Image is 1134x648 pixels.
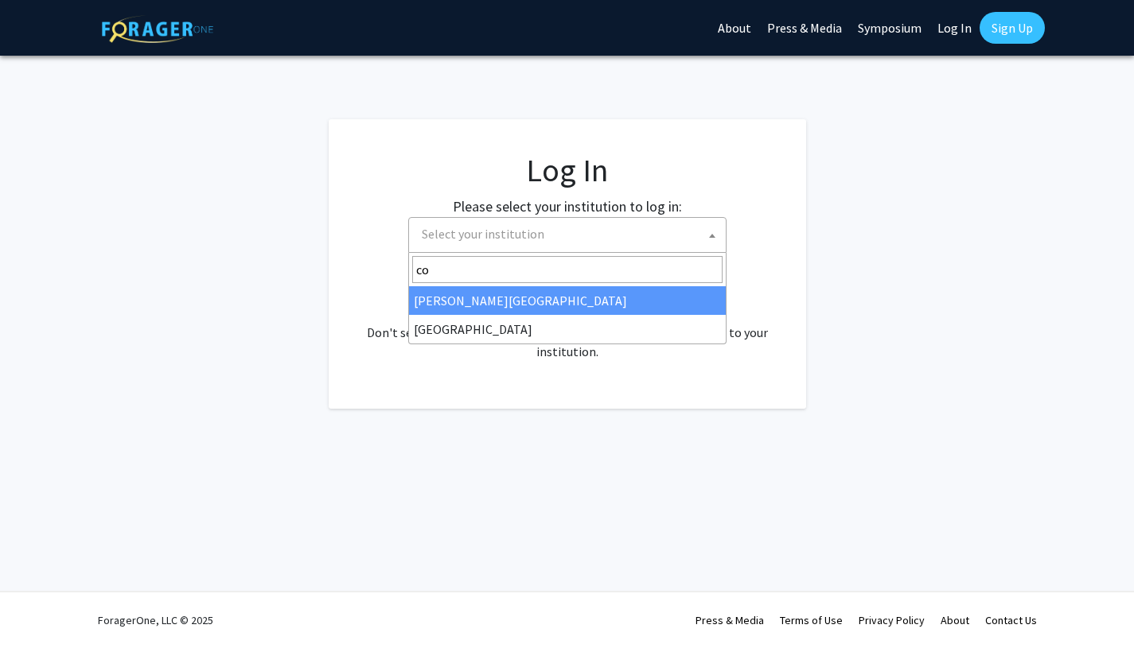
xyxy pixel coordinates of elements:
[360,285,774,361] div: No account? . Don't see your institution? about bringing ForagerOne to your institution.
[408,217,727,253] span: Select your institution
[409,286,726,315] li: [PERSON_NAME][GEOGRAPHIC_DATA]
[780,613,843,627] a: Terms of Use
[412,256,723,283] input: Search
[360,151,774,189] h1: Log In
[415,218,726,250] span: Select your institution
[985,613,1037,627] a: Contact Us
[102,15,213,43] img: ForagerOne Logo
[453,196,682,217] label: Please select your institution to log in:
[859,613,925,627] a: Privacy Policy
[12,576,68,636] iframe: Chat
[422,226,544,242] span: Select your institution
[980,12,1045,44] a: Sign Up
[941,613,969,627] a: About
[98,592,213,648] div: ForagerOne, LLC © 2025
[409,315,726,343] li: [GEOGRAPHIC_DATA]
[696,613,764,627] a: Press & Media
